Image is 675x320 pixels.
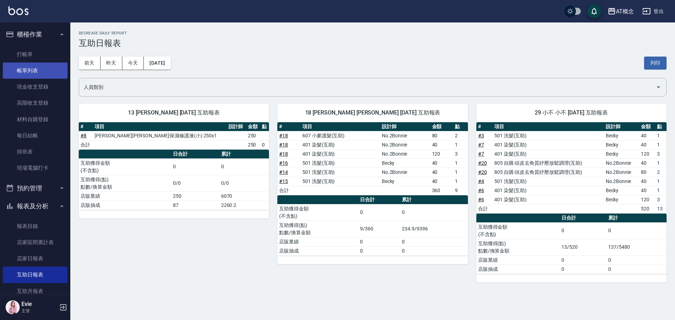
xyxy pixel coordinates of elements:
[279,142,288,148] a: #18
[453,177,468,186] td: 1
[604,131,639,140] td: Becky
[171,201,219,210] td: 87
[227,122,246,131] th: 設計師
[478,151,484,157] a: #7
[430,158,454,168] td: 40
[430,186,454,195] td: 360
[604,122,639,131] th: 設計師
[430,131,454,140] td: 80
[219,150,269,159] th: 累計
[21,301,57,308] h5: Evie
[301,149,380,158] td: 401 染髮(互助)
[453,168,468,177] td: 1
[430,149,454,158] td: 120
[3,160,67,176] a: 現場電腦打卡
[358,221,400,237] td: 9/360
[604,195,639,204] td: Becky
[219,175,269,191] td: 0/0
[639,122,655,131] th: 金額
[171,158,219,175] td: 0
[79,175,171,191] td: 互助獲得(點) 點數/換算金額
[3,234,67,250] a: 店家區間累計表
[560,255,606,265] td: 0
[606,265,667,274] td: 0
[453,122,468,131] th: 點
[476,214,667,274] table: a dense table
[655,177,667,186] td: 1
[171,175,219,191] td: 0/0
[430,177,454,186] td: 40
[286,109,459,116] span: 18 [PERSON_NAME] [PERSON_NAME] [DATE] 互助報表
[219,201,269,210] td: 2260.2
[476,122,667,214] table: a dense table
[3,95,67,111] a: 高階收支登錄
[277,246,358,255] td: 店販抽成
[478,133,484,138] a: #3
[655,158,667,168] td: 1
[604,168,639,177] td: No.2Bonnie
[478,188,484,193] a: #6
[8,6,28,15] img: Logo
[301,140,380,149] td: 401 染髮(互助)
[493,158,604,168] td: 805 自購-頭皮去角質紓壓放鬆調理(互助)
[653,81,664,93] button: Open
[358,237,400,246] td: 0
[400,221,468,237] td: 234.9/9396
[476,122,493,131] th: #
[277,186,301,195] td: 合計
[430,140,454,149] td: 40
[3,79,67,95] a: 現金收支登錄
[277,237,358,246] td: 店販業績
[560,222,606,239] td: 0
[93,131,226,140] td: [PERSON_NAME][PERSON_NAME]保濕修護液(小) 250x1
[400,204,468,221] td: 0
[606,239,667,255] td: 137/5480
[279,151,288,157] a: #18
[79,31,667,35] h2: Decrease Daily Report
[400,246,468,255] td: 0
[3,250,67,267] a: 店家日報表
[79,57,101,70] button: 前天
[430,168,454,177] td: 40
[605,4,637,19] button: AT概念
[400,237,468,246] td: 0
[604,149,639,158] td: Becky
[6,300,20,314] img: Person
[616,7,634,16] div: AT概念
[3,218,67,234] a: 報表目錄
[476,204,493,213] td: 合計
[277,204,358,221] td: 互助獲得金額 (不含點)
[604,186,639,195] td: Becky
[380,122,430,131] th: 設計師
[301,122,380,131] th: 項目
[604,140,639,149] td: Becky
[301,158,380,168] td: 501 洗髮(互助)
[639,186,655,195] td: 40
[639,168,655,177] td: 80
[3,46,67,63] a: 打帳單
[301,131,380,140] td: 607 小麥護髮(互助)
[606,255,667,265] td: 0
[478,169,487,175] a: #20
[144,57,171,70] button: [DATE]
[277,122,468,195] table: a dense table
[79,150,269,210] table: a dense table
[301,168,380,177] td: 501 洗髮(互助)
[639,195,655,204] td: 120
[380,158,430,168] td: Becky
[560,239,606,255] td: 13/520
[655,140,667,149] td: 1
[380,177,430,186] td: Becky
[279,160,288,166] a: #16
[639,158,655,168] td: 40
[79,158,171,175] td: 互助獲得金額 (不含點)
[453,149,468,158] td: 3
[485,109,658,116] span: 29 小不 小不 [DATE] 互助報表
[3,144,67,160] a: 排班表
[476,239,560,255] td: 互助獲得(點) 點數/換算金額
[453,140,468,149] td: 1
[655,131,667,140] td: 1
[655,168,667,177] td: 2
[79,122,269,150] table: a dense table
[639,140,655,149] td: 40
